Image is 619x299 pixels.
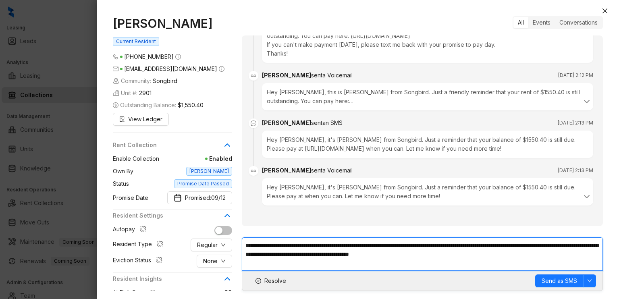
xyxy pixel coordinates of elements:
[600,6,610,16] button: Close
[113,101,204,110] span: Outstanding Balance:
[262,71,353,80] div: [PERSON_NAME]
[311,167,353,174] span: sent a Voicemail
[249,166,258,176] img: Voicemail Icon
[602,8,608,14] span: close
[267,183,588,201] div: Hey [PERSON_NAME], it's [PERSON_NAME] from Songbird. Just a reminder that your balance of $1550.4...
[113,141,232,154] div: Rent Collection
[186,167,232,176] span: [PERSON_NAME]
[113,211,222,220] span: Resident Settings
[191,239,232,251] button: Regulardown
[113,193,148,202] span: Promise Date
[558,71,593,79] span: [DATE] 2:12 PM
[150,290,156,295] span: info-circle
[113,225,150,235] div: Autopay
[197,241,218,249] span: Regular
[587,278,592,283] span: down
[249,274,293,287] button: Resolve
[113,256,166,266] div: Eviction Status
[153,77,177,85] span: Songbird
[555,17,602,28] div: Conversations
[311,72,353,79] span: sent a Voicemail
[262,131,593,158] div: Hey [PERSON_NAME], it's [PERSON_NAME] from Songbird. Just a reminder that your balance of $1550.4...
[513,16,603,29] div: segmented control
[113,289,148,296] span: At Risk Score
[221,259,226,264] span: down
[119,116,125,122] span: file-search
[249,118,258,128] span: message
[535,274,584,287] button: Send as SMS
[255,278,261,284] span: check-circle
[175,54,181,60] span: info-circle
[558,119,593,127] span: [DATE] 2:13 PM
[528,17,555,28] div: Events
[124,65,217,72] span: [EMAIL_ADDRESS][DOMAIN_NAME]
[185,193,226,202] span: Promised:
[262,118,343,127] div: [PERSON_NAME]
[113,37,159,46] span: Current Resident
[113,154,159,163] span: Enable Collection
[113,89,152,98] span: Unit #:
[113,211,232,225] div: Resident Settings
[124,53,174,60] span: [PHONE_NUMBER]
[113,54,118,60] span: phone
[139,89,152,98] span: 2901
[197,255,232,268] button: Nonedown
[113,90,119,96] img: building-icon
[219,66,224,72] span: info-circle
[113,102,118,108] span: dollar
[113,16,232,31] h1: [PERSON_NAME]
[113,141,222,149] span: Rent Collection
[113,78,119,84] img: building-icon
[113,77,177,85] span: Community:
[159,154,232,163] span: Enabled
[249,71,258,81] img: Voicemail Icon
[542,276,577,285] span: Send as SMS
[113,240,166,250] div: Resident Type
[167,191,232,204] button: Promise DatePromised: 09/12
[558,166,593,174] span: [DATE] 2:13 PM
[113,179,129,188] span: Status
[224,289,232,296] span: 38
[264,276,286,285] span: Resolve
[262,166,353,175] div: [PERSON_NAME]
[113,66,118,72] span: mail
[113,274,222,283] span: Resident Insights
[262,18,593,63] div: Hey [PERSON_NAME], this is [PERSON_NAME] from Songbird. Just a friendly reminder that your rent o...
[267,88,588,106] div: Hey [PERSON_NAME], this is [PERSON_NAME] from Songbird. Just a friendly reminder that your rent o...
[513,17,528,28] div: All
[128,115,162,124] span: View Ledger
[174,194,182,202] img: Promise Date
[221,243,226,247] span: down
[203,257,218,266] span: None
[311,119,343,126] span: sent an SMS
[113,167,133,176] span: Own By
[113,113,169,126] button: View Ledger
[174,179,232,188] span: Promise Date Passed
[178,101,204,110] span: $1,550.40
[113,274,232,288] div: Resident Insights
[211,193,226,202] span: 09/12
